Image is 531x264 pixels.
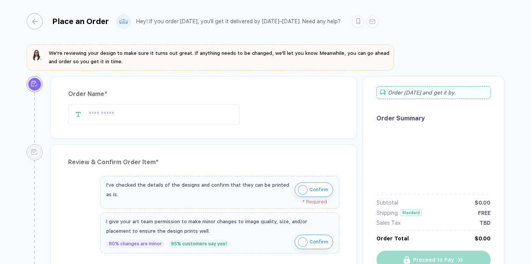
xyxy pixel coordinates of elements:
div: TBD [480,220,491,226]
span: Confirm [309,184,328,196]
div: Order [DATE] and get it by . [376,86,491,99]
div: Order Total [376,235,409,242]
div: Order Summary [376,115,491,122]
button: We're reviewing your design to make sure it turns out great. If anything needs to be changed, we'... [31,49,389,66]
div: Shipping [376,210,398,216]
div: $0.00 [475,200,491,206]
img: sophie [31,49,43,61]
div: Sales Tax [376,220,400,226]
button: iconConfirm [295,182,333,197]
div: I give your art team permission to make minor changes to image quality, size, and/or placement to... [106,217,333,236]
span: Confirm [309,236,328,248]
img: icon [298,185,308,195]
div: FREE [478,210,491,216]
div: 80% changes are minor [106,240,164,248]
span: We're reviewing your design to make sure it turns out great. If anything needs to be changed, we'... [49,50,389,64]
div: Review & Confirm Order Item [68,156,339,168]
div: Standard [400,210,422,216]
div: 95% customers say yes! [168,240,230,248]
img: icon [298,237,308,247]
div: $0.00 [475,235,491,242]
div: Order Name [68,88,339,100]
button: iconConfirm [295,235,333,249]
div: * Required [106,199,327,205]
div: Subtotal [376,200,398,206]
div: Place an Order [52,17,109,26]
img: user profile [117,15,130,28]
div: Hey! If you order [DATE], you'll get it delivered by [DATE]–[DATE]. Need any help? [136,18,341,25]
div: I've checked the details of the designs and confirm that they can be printed as is. [106,180,291,199]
